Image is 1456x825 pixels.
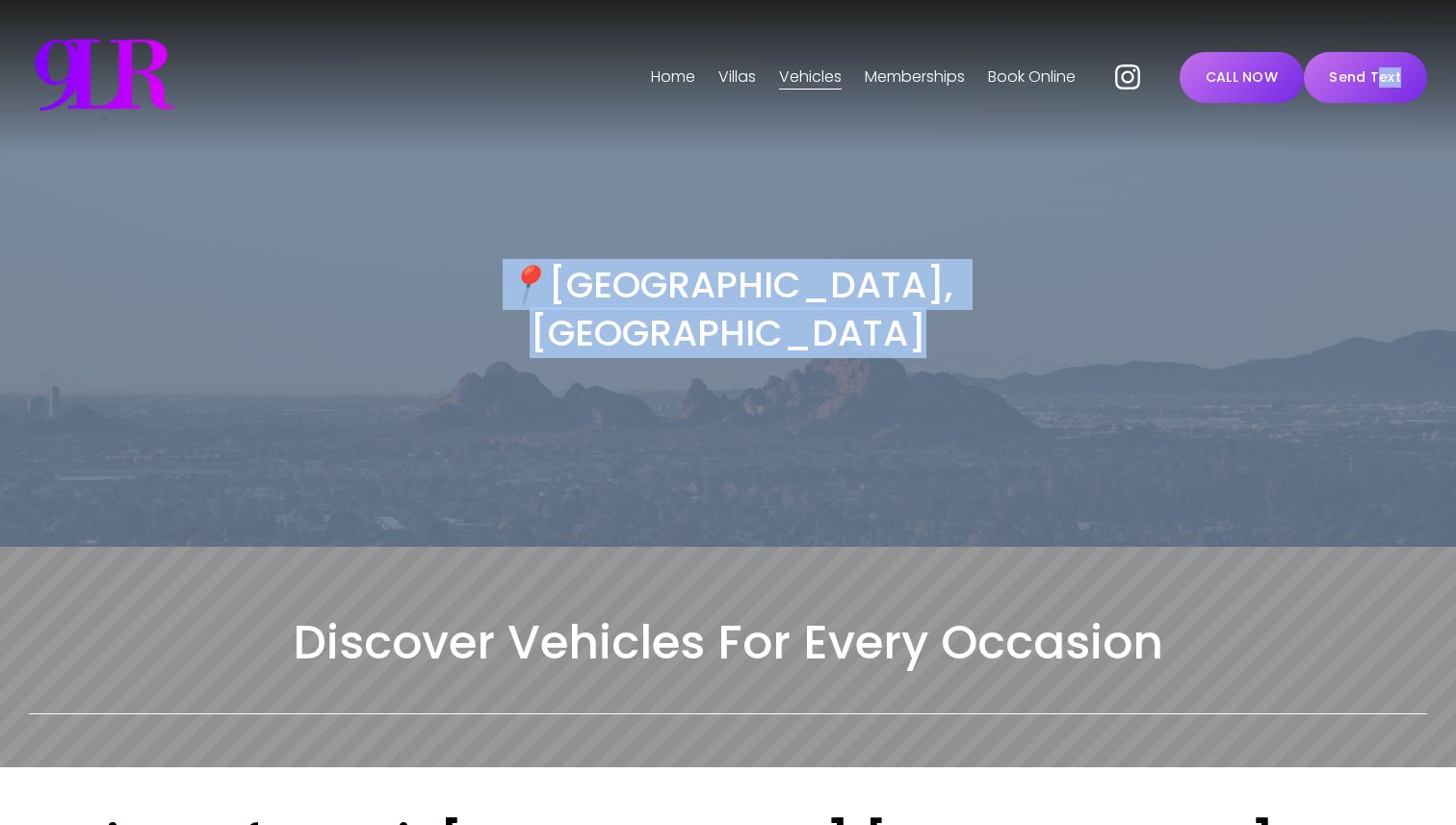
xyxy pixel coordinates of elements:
a: Home [651,62,695,92]
a: CALL NOW [1180,52,1304,103]
h2: Discover Vehicles For Every Occasion [29,612,1427,673]
em: 📍 [503,259,548,310]
a: Send Text [1304,52,1427,103]
a: Book Online [988,62,1076,92]
a: Memberships [865,62,965,92]
h3: [GEOGRAPHIC_DATA], [GEOGRAPHIC_DATA] [378,261,1078,358]
span: Villas [718,64,756,91]
a: folder dropdown [779,62,842,92]
a: Instagram [1112,62,1143,92]
span: Vehicles [779,64,842,91]
img: 999 Luxury Rentals [29,29,179,125]
a: folder dropdown [718,62,756,92]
